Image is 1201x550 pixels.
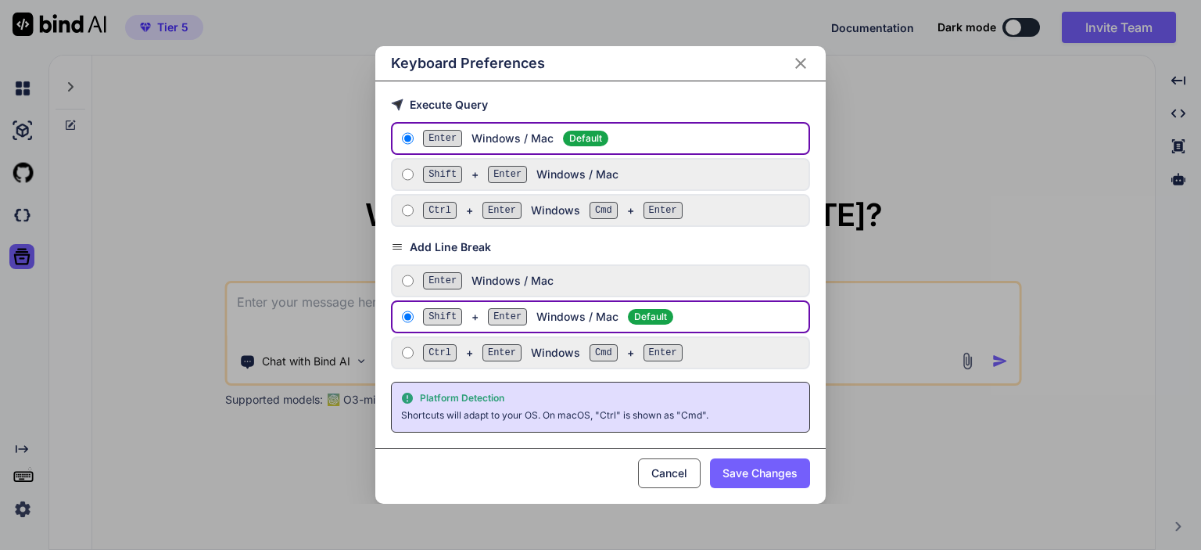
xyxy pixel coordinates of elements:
[423,202,457,219] span: Ctrl
[423,272,802,289] div: Windows / Mac
[423,166,462,183] span: Shift
[710,458,810,488] button: Save Changes
[391,97,810,113] h3: Execute Query
[563,131,608,146] span: Default
[590,344,618,361] span: Cmd
[423,344,457,361] span: Ctrl
[482,344,522,361] span: Enter
[402,275,414,287] input: EnterWindows / Mac
[644,344,683,361] span: Enter
[423,308,802,325] div: + Windows / Mac
[391,239,810,255] h3: Add Line Break
[402,347,414,359] input: Ctrl+Enter Windows Cmd+Enter
[488,308,527,325] span: Enter
[402,168,414,181] input: Shift+EnterWindows / Mac
[423,130,802,147] div: Windows / Mac
[423,344,802,361] div: + Windows +
[791,54,810,73] button: Close
[423,308,462,325] span: Shift
[401,392,800,404] div: Platform Detection
[391,52,545,74] h2: Keyboard Preferences
[638,458,701,488] button: Cancel
[488,166,527,183] span: Enter
[590,202,618,219] span: Cmd
[644,202,683,219] span: Enter
[482,202,522,219] span: Enter
[423,130,462,147] span: Enter
[402,132,414,145] input: EnterWindows / Mac Default
[402,204,414,217] input: Ctrl+Enter Windows Cmd+Enter
[401,408,800,423] div: Shortcuts will adapt to your OS. On macOS, "Ctrl" is shown as "Cmd".
[423,166,802,183] div: + Windows / Mac
[423,202,802,219] div: + Windows +
[423,272,462,289] span: Enter
[402,311,414,323] input: Shift+EnterWindows / MacDefault
[628,309,673,325] span: Default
